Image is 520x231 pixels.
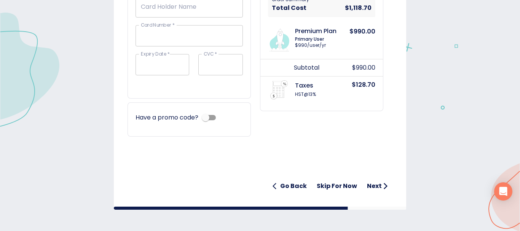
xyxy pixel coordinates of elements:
p: Taxes [295,82,357,89]
button: Next [364,178,392,194]
button: Go Back [270,178,310,194]
h6: Go Back [280,181,307,191]
button: Skip for now [314,178,360,194]
p: HST @ 13 % [295,91,357,98]
p: $990.00 [349,27,375,51]
p: Primary User [295,37,357,42]
p: Subtotal [294,63,356,72]
iframe: Secure expiration date input frame [141,61,184,67]
img: taxes.svg [270,80,289,99]
img: Premium.svg [266,25,292,51]
p: $ 990 /user/ yr [295,42,357,49]
p: $128.70 [352,80,375,99]
div: Open Intercom Messenger [494,182,512,201]
iframe: Secure card number input frame [141,32,238,38]
p: Premium Plan [295,27,357,35]
h6: Total Cost [272,3,306,13]
h6: Next [367,181,382,191]
p: Have a promo code? [136,113,198,122]
h6: $1,118.70 [345,3,372,13]
h6: Skip for now [317,181,357,191]
iframe: Secure CVC input frame [204,61,238,67]
p: $990.00 [352,63,375,72]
